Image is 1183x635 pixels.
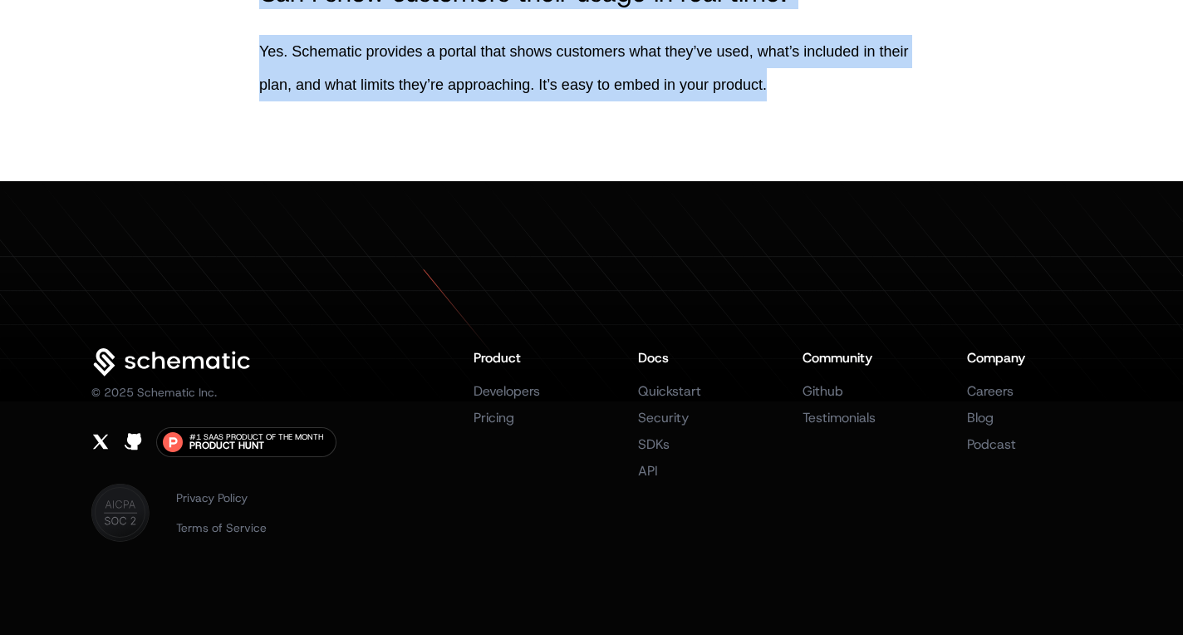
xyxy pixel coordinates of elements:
[967,382,1014,400] a: Careers
[156,427,336,457] a: #1 SaaS Product of the MonthProduct Hunt
[91,432,110,451] a: X
[124,432,143,451] a: Github
[638,348,763,368] h3: Docs
[91,484,150,542] img: SOC II & Aicapa
[474,348,598,368] h3: Product
[176,519,267,536] a: Terms of Service
[803,382,843,400] a: Github
[638,382,701,400] a: Quickstart
[91,384,217,401] p: © 2025 Schematic Inc.
[967,409,994,426] a: Blog
[803,409,876,426] a: Testimonials
[176,490,267,506] a: Privacy Policy
[259,35,924,101] p: Yes. Schematic provides a portal that shows customers what they’ve used, what’s included in their...
[189,441,264,450] span: Product Hunt
[803,348,927,368] h3: Community
[638,409,689,426] a: Security
[474,382,540,400] a: Developers
[967,436,1016,453] a: Podcast
[189,433,323,441] span: #1 SaaS Product of the Month
[967,348,1092,368] h3: Company
[638,462,658,480] a: API
[638,436,670,453] a: SDKs
[474,409,514,426] a: Pricing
